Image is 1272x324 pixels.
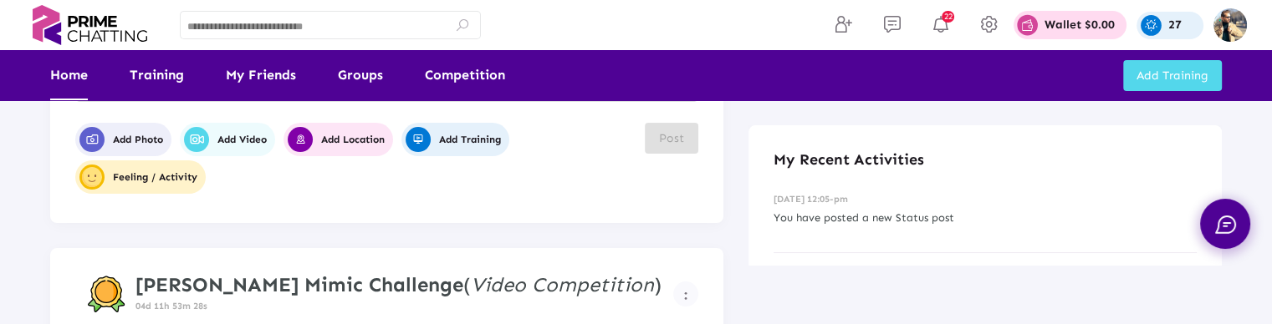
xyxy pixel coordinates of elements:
button: Add Training [1123,60,1222,91]
button: Add Location [284,123,393,156]
button: Example icon-button with a menu [673,281,698,306]
a: My Friends [226,50,296,100]
strong: [PERSON_NAME] Mimic Challenge [135,272,463,296]
span: 04d 11h 53m 28s [135,301,207,311]
img: logo [25,5,155,45]
span: Add Photo [79,127,163,152]
img: user-profile [82,167,102,187]
p: 27 [1168,19,1182,31]
img: more [684,291,687,300]
img: chat.svg [1215,215,1236,234]
p: You have posted a new Status post [774,209,1197,227]
button: Add Photo [75,123,171,156]
h4: ( ) [135,273,662,297]
a: Home [50,50,88,100]
span: Feeling / Activity [79,165,197,190]
span: Add Training [1137,68,1208,83]
img: img [1213,8,1247,42]
h4: My Recent Activities [774,150,1197,169]
i: Video Competition [471,272,654,296]
span: Add Training [406,127,501,152]
a: Competition [425,50,505,100]
p: Wallet $0.00 [1045,19,1115,31]
span: 22 [942,11,954,23]
a: Groups [338,50,383,100]
button: user-profileFeeling / Activity [75,160,206,194]
button: Post [645,123,698,154]
button: Add Training [401,123,509,156]
img: competition-badge.svg [88,276,125,313]
a: Training [130,50,184,100]
span: Add Video [184,127,267,152]
h6: [DATE] 12:05-pm [774,194,1197,205]
span: Add Location [288,127,385,152]
button: Add Video [180,123,275,156]
span: Post [659,131,684,145]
